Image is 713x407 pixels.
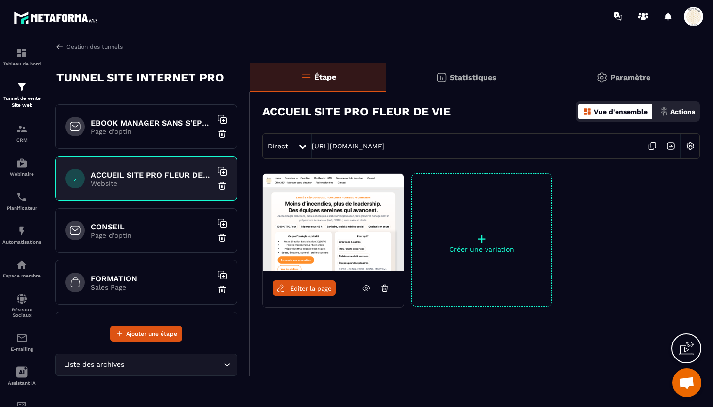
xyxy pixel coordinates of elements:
[412,232,551,245] p: +
[126,329,177,339] span: Ajouter une étape
[2,307,41,318] p: Réseaux Sociaux
[16,259,28,271] img: automations
[436,72,447,83] img: stats.20deebd0.svg
[412,245,551,253] p: Créer une variation
[2,218,41,252] a: automationsautomationsAutomatisations
[217,285,227,294] img: trash
[217,233,227,243] img: trash
[55,354,237,376] div: Search for option
[91,128,212,135] p: Page d'optin
[55,42,64,51] img: arrow
[300,71,312,83] img: bars-o.4a397970.svg
[16,332,28,344] img: email
[16,123,28,135] img: formation
[2,359,41,393] a: Assistant IA
[126,359,221,370] input: Search for option
[91,274,212,283] h6: FORMATION
[56,68,224,87] p: TUNNEL SITE INTERNET PRO
[610,73,650,82] p: Paramètre
[55,42,123,51] a: Gestion des tunnels
[2,74,41,116] a: formationformationTunnel de vente Site web
[2,325,41,359] a: emailemailE-mailing
[110,326,182,342] button: Ajouter une étape
[2,137,41,143] p: CRM
[268,142,288,150] span: Direct
[2,171,41,177] p: Webinaire
[273,280,336,296] a: Éditer la page
[2,252,41,286] a: automationsautomationsEspace membre
[2,380,41,386] p: Assistant IA
[312,142,385,150] a: [URL][DOMAIN_NAME]
[16,47,28,59] img: formation
[91,283,212,291] p: Sales Page
[2,95,41,109] p: Tunnel de vente Site web
[91,231,212,239] p: Page d'optin
[91,170,212,179] h6: ACCUEIL SITE PRO FLEUR DE VIE
[217,129,227,139] img: trash
[91,179,212,187] p: Website
[670,108,695,115] p: Actions
[662,137,680,155] img: arrow-next.bcc2205e.svg
[16,225,28,237] img: automations
[91,118,212,128] h6: EBOOK MANAGER SANS S'EPUISER OFFERT
[596,72,608,83] img: setting-gr.5f69749f.svg
[16,157,28,169] img: automations
[660,107,668,116] img: actions.d6e523a2.png
[2,239,41,244] p: Automatisations
[62,359,126,370] span: Liste des archives
[2,40,41,74] a: formationformationTableau de bord
[450,73,497,82] p: Statistiques
[263,174,404,271] img: image
[2,346,41,352] p: E-mailing
[16,293,28,305] img: social-network
[2,286,41,325] a: social-networksocial-networkRéseaux Sociaux
[14,9,101,27] img: logo
[217,181,227,191] img: trash
[16,191,28,203] img: scheduler
[583,107,592,116] img: dashboard-orange.40269519.svg
[2,273,41,278] p: Espace membre
[2,150,41,184] a: automationsautomationsWebinaire
[91,222,212,231] h6: CONSEIL
[2,184,41,218] a: schedulerschedulerPlanificateur
[16,81,28,93] img: formation
[594,108,648,115] p: Vue d'ensemble
[2,205,41,211] p: Planificateur
[262,105,451,118] h3: ACCUEIL SITE PRO FLEUR DE VIE
[681,137,699,155] img: setting-w.858f3a88.svg
[672,368,701,397] div: Ouvrir le chat
[2,61,41,66] p: Tableau de bord
[314,72,336,81] p: Étape
[2,116,41,150] a: formationformationCRM
[290,285,332,292] span: Éditer la page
